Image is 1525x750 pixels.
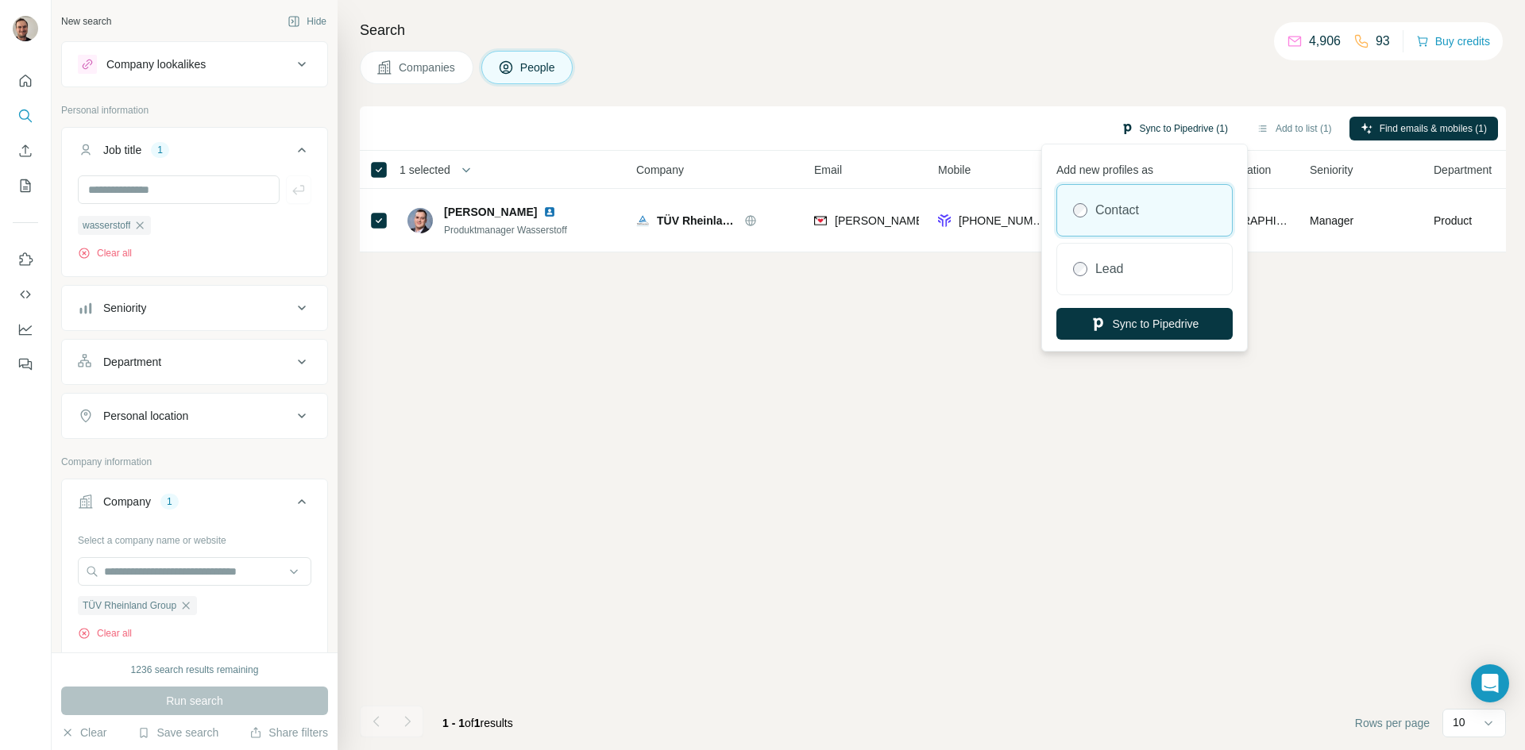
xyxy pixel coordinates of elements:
[442,717,465,729] span: 1 - 1
[1376,32,1390,51] p: 93
[1349,117,1498,140] button: Find emails & mobiles (1)
[151,143,169,157] div: 1
[1056,308,1233,340] button: Sync to Pipedrive
[137,725,218,740] button: Save search
[62,483,327,527] button: Company1
[13,350,38,379] button: Feedback
[442,717,513,729] span: results
[1416,30,1490,52] button: Buy credits
[657,213,736,229] span: TÜV Rheinland Group
[444,204,537,220] span: [PERSON_NAME]
[103,300,146,316] div: Seniority
[78,246,132,260] button: Clear all
[106,56,206,72] div: Company lookalikes
[474,717,481,729] span: 1
[360,19,1506,41] h4: Search
[62,343,327,381] button: Department
[1245,117,1343,140] button: Add to list (1)
[131,663,259,677] div: 1236 search results remaining
[938,213,951,229] img: provider forager logo
[61,725,106,740] button: Clear
[1309,32,1341,51] p: 4,906
[1434,162,1492,178] span: Department
[1095,260,1124,279] label: Lead
[835,214,1206,227] span: [PERSON_NAME][EMAIL_ADDRESS][PERSON_NAME][DOMAIN_NAME]
[103,408,188,424] div: Personal location
[78,626,132,640] button: Clear all
[13,245,38,274] button: Use Surfe on LinkedIn
[1380,121,1487,136] span: Find emails & mobiles (1)
[61,455,328,469] p: Company information
[61,103,328,117] p: Personal information
[543,206,556,218] img: LinkedIn logo
[636,162,684,178] span: Company
[814,213,827,229] img: provider findymail logo
[400,162,450,178] span: 1 selected
[1056,156,1233,178] p: Add new profiles as
[62,397,327,435] button: Personal location
[83,598,176,613] span: TÜV Rheinland Group
[520,60,557,75] span: People
[13,171,38,200] button: My lists
[103,494,151,510] div: Company
[636,214,649,227] img: Logo of TÜV Rheinland Group
[1206,213,1291,229] span: [GEOGRAPHIC_DATA]
[399,60,457,75] span: Companies
[103,142,141,158] div: Job title
[13,67,38,95] button: Quick start
[1310,162,1353,178] span: Seniority
[13,280,38,309] button: Use Surfe API
[13,137,38,165] button: Enrich CSV
[62,131,327,175] button: Job title1
[1471,664,1509,702] div: Open Intercom Messenger
[407,208,433,233] img: Avatar
[814,162,842,178] span: Email
[1355,715,1430,731] span: Rows per page
[465,717,474,729] span: of
[83,218,130,233] span: wasserstoff
[938,162,971,178] span: Mobile
[13,102,38,130] button: Search
[62,289,327,327] button: Seniority
[1110,117,1239,140] button: Sync to Pipedrive (1)
[276,10,338,33] button: Hide
[160,494,179,509] div: 1
[13,315,38,344] button: Dashboard
[61,14,111,29] div: New search
[13,16,38,41] img: Avatar
[1310,214,1353,227] span: Manager
[1453,714,1465,730] p: 10
[103,354,161,370] div: Department
[1434,213,1472,229] span: Product
[444,225,567,236] span: Produktmanager Wasserstoff
[249,725,328,740] button: Share filters
[78,527,311,548] div: Select a company name or website
[959,214,1059,227] span: [PHONE_NUMBER]
[62,45,327,83] button: Company lookalikes
[1095,201,1139,220] label: Contact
